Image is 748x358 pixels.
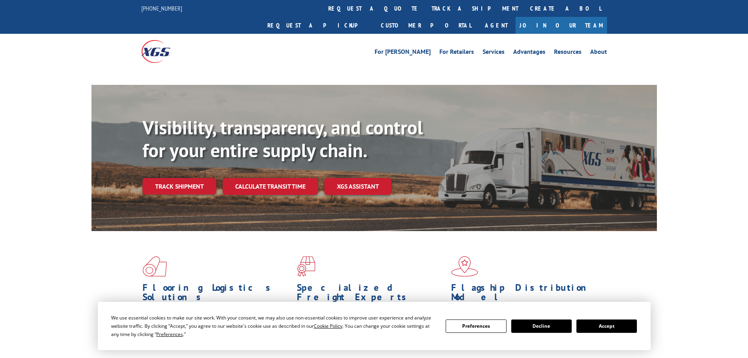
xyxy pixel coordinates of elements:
[590,49,607,57] a: About
[141,4,182,12] a: [PHONE_NUMBER]
[451,283,600,306] h1: Flagship Distribution Model
[297,256,315,277] img: xgs-icon-focused-on-flooring-red
[143,283,291,306] h1: Flooring Logistics Solutions
[375,17,477,34] a: Customer Portal
[262,17,375,34] a: Request a pickup
[576,319,637,333] button: Accept
[511,319,572,333] button: Decline
[223,178,318,195] a: Calculate transit time
[314,323,342,329] span: Cookie Policy
[446,319,506,333] button: Preferences
[451,256,478,277] img: xgs-icon-flagship-distribution-model-red
[156,331,183,338] span: Preferences
[143,256,167,277] img: xgs-icon-total-supply-chain-intelligence-red
[513,49,545,57] a: Advantages
[297,283,445,306] h1: Specialized Freight Experts
[143,115,423,162] b: Visibility, transparency, and control for your entire supply chain.
[324,178,391,195] a: XGS ASSISTANT
[477,17,516,34] a: Agent
[98,302,651,350] div: Cookie Consent Prompt
[111,314,436,338] div: We use essential cookies to make our site work. With your consent, we may also use non-essential ...
[439,49,474,57] a: For Retailers
[516,17,607,34] a: Join Our Team
[554,49,582,57] a: Resources
[375,49,431,57] a: For [PERSON_NAME]
[143,178,216,195] a: Track shipment
[483,49,505,57] a: Services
